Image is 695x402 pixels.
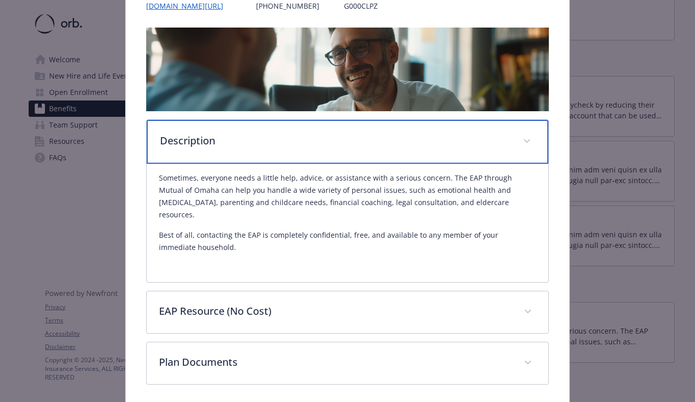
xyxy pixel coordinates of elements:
p: Sometimes, everyone needs a little help, advice, or assistance with a serious concern. The EAP th... [159,172,536,221]
a: [DOMAIN_NAME][URL] [146,1,231,11]
div: Description [147,164,548,282]
img: banner [146,28,549,111]
div: Plan Documents [147,342,548,384]
div: Description [147,120,548,164]
p: Best of all, contacting the EAP is completely confidential, free, and available to any member of ... [159,229,536,254]
p: G000CLPZ [344,1,395,11]
p: EAP Resource (No Cost) [159,304,512,319]
p: Description [160,133,511,148]
div: EAP Resource (No Cost) [147,291,548,333]
p: [PHONE_NUMBER] [256,1,319,11]
p: Plan Documents [159,355,512,370]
